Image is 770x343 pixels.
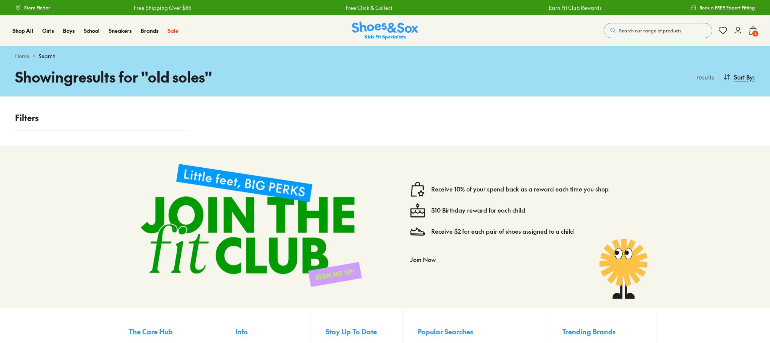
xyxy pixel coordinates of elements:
a: Sale [168,27,178,35]
a: School [84,27,100,35]
span: Info [235,326,248,337]
a: Girls [42,27,54,35]
span: 2 [752,30,759,37]
span: Shop All [12,27,33,34]
a: Free Shipping Over $85 [132,4,189,12]
a: Receive 10% of your spend back as a reward each time you shop [431,185,609,193]
img: Vector_3098.svg [410,224,425,239]
span: : [753,72,755,81]
p: results [693,72,714,81]
button: Search our range of products [604,23,712,38]
a: Receive $2 for each pair of shoes assigned to a child [431,227,574,236]
span: Search our range of products [619,27,681,34]
span: Girls [42,27,54,34]
span: Boys [63,27,75,34]
button: Info [235,323,310,340]
button: Popular Searches [418,323,547,340]
a: Boys [63,27,75,35]
button: Sort By: [723,69,755,85]
span: School [84,27,100,34]
button: 2 [748,22,758,39]
a: Earn Fit Club Rewards [547,4,600,12]
a: Shoes & Sox [352,21,418,40]
h1: Showing results for " old soles " [15,66,385,87]
button: Stay Up To Date [326,323,403,340]
button: Trending Brands [562,323,641,340]
div: > [15,52,755,60]
img: sign-up-footer.png [129,152,374,299]
span: Popular Searches [418,326,473,337]
span: Store Finder [24,4,50,11]
span: Stay Up To Date [326,326,377,337]
span: The Care Hub [129,326,173,337]
img: cake--candle-birthday-event-special-sweet-cake-bake.svg [410,203,425,218]
a: $10 Birthday reward for each child [431,206,525,214]
a: Brands [141,27,158,35]
span: Sale [168,27,178,34]
a: Sneakers [109,27,132,35]
span: Brands [141,27,158,34]
img: vector1.svg [410,182,425,197]
a: Home [15,52,29,60]
a: Store Finder [15,1,50,14]
a: Free Click & Collect [344,4,390,12]
p: Filters [15,112,189,124]
button: Join Now [410,251,436,268]
button: The Care Hub [129,323,220,340]
span: Sort By [734,72,753,81]
span: Sneakers [109,27,132,34]
span: Book a FREE Expert Fitting [699,4,755,11]
img: SNS_Logo_Responsive.svg [352,21,418,40]
span: Search [38,52,55,60]
a: Shop All [12,27,33,35]
a: Book a FREE Expert Fitting [690,1,755,14]
span: Trending Brands [562,326,616,337]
